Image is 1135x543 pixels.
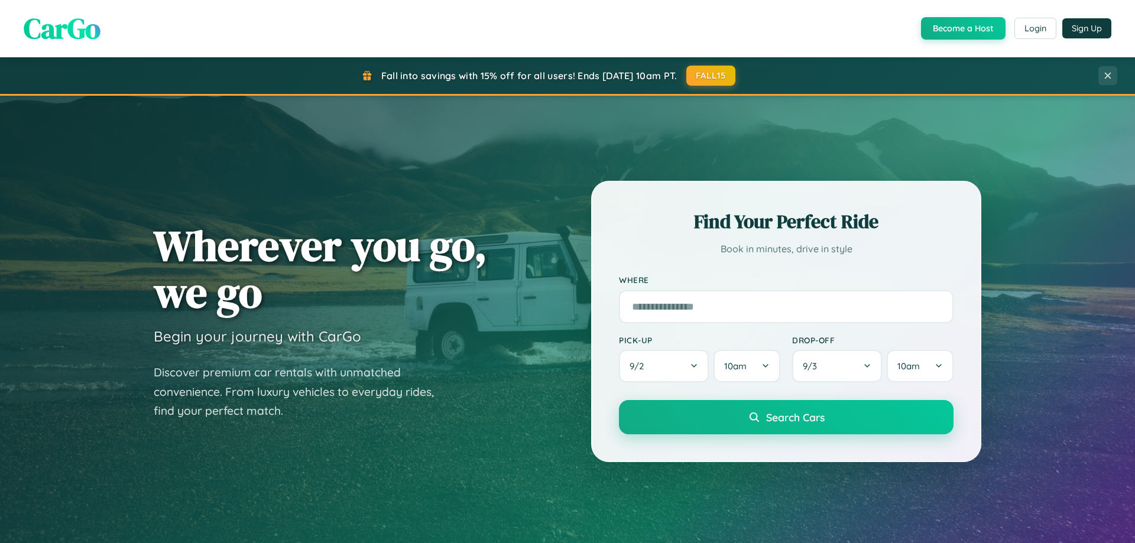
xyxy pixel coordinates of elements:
[724,360,747,372] span: 10am
[619,275,954,285] label: Where
[619,400,954,434] button: Search Cars
[1062,18,1111,38] button: Sign Up
[619,240,954,258] p: Book in minutes, drive in style
[921,17,1006,40] button: Become a Host
[619,335,780,345] label: Pick-up
[154,327,361,345] h3: Begin your journey with CarGo
[792,350,882,382] button: 9/3
[154,363,449,421] p: Discover premium car rentals with unmatched convenience. From luxury vehicles to everyday rides, ...
[686,66,736,86] button: FALL15
[381,70,677,82] span: Fall into savings with 15% off for all users! Ends [DATE] 10am PT.
[897,360,920,372] span: 10am
[630,360,650,372] span: 9 / 2
[154,222,487,316] h1: Wherever you go, we go
[714,350,780,382] button: 10am
[619,350,709,382] button: 9/2
[887,350,954,382] button: 10am
[803,360,823,372] span: 9 / 3
[766,411,825,424] span: Search Cars
[1014,18,1056,39] button: Login
[619,209,954,235] h2: Find Your Perfect Ride
[24,9,100,48] span: CarGo
[792,335,954,345] label: Drop-off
